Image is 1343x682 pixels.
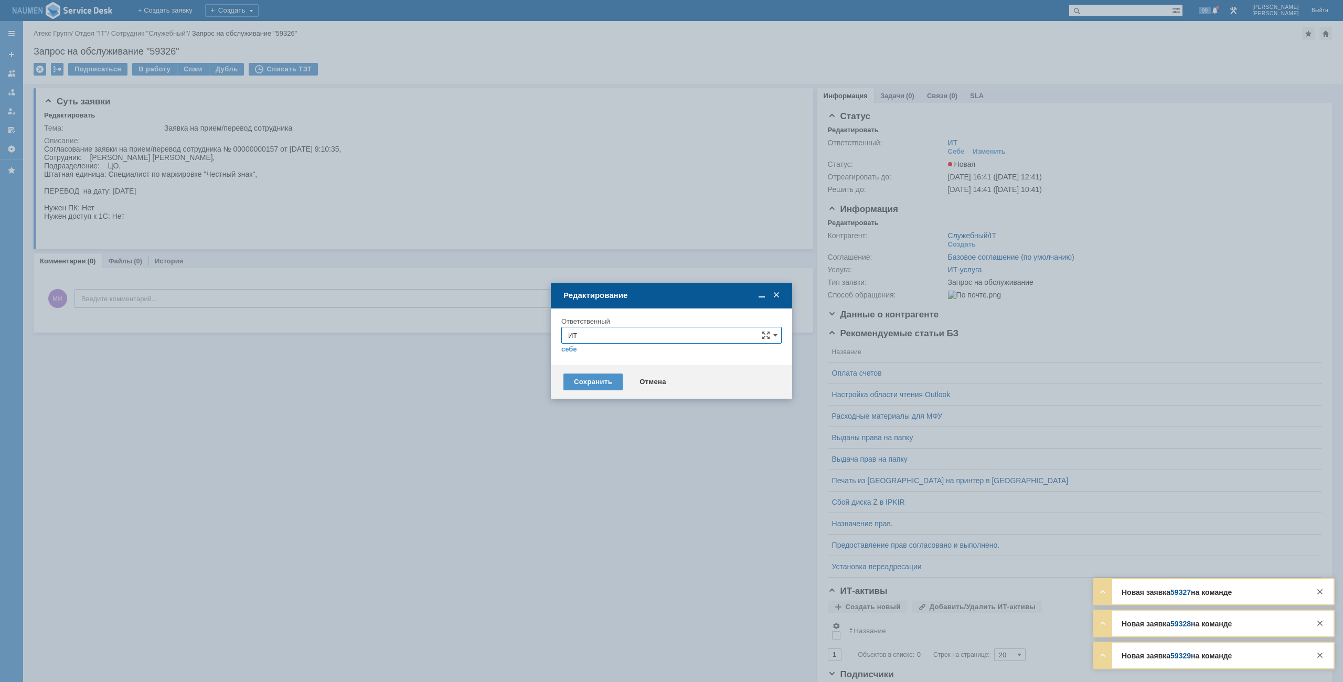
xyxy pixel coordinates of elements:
a: себе [561,345,577,354]
div: Закрыть [1314,617,1326,630]
span: Закрыть [771,291,782,300]
strong: Новая заявка на команде [1122,620,1232,628]
div: Закрыть [1314,585,1326,598]
span: Свернуть (Ctrl + M) [756,291,767,300]
a: 59329 [1170,652,1191,660]
div: Развернуть [1096,617,1109,630]
strong: Новая заявка на команде [1122,652,1232,660]
div: Редактирование [563,291,782,300]
a: 59328 [1170,620,1191,628]
div: Развернуть [1096,585,1109,598]
div: Ответственный [561,318,780,325]
div: Закрыть [1314,649,1326,662]
span: Сложная форма [762,331,770,339]
strong: Новая заявка на команде [1122,588,1232,596]
div: Развернуть [1096,649,1109,662]
a: 59327 [1170,588,1191,596]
